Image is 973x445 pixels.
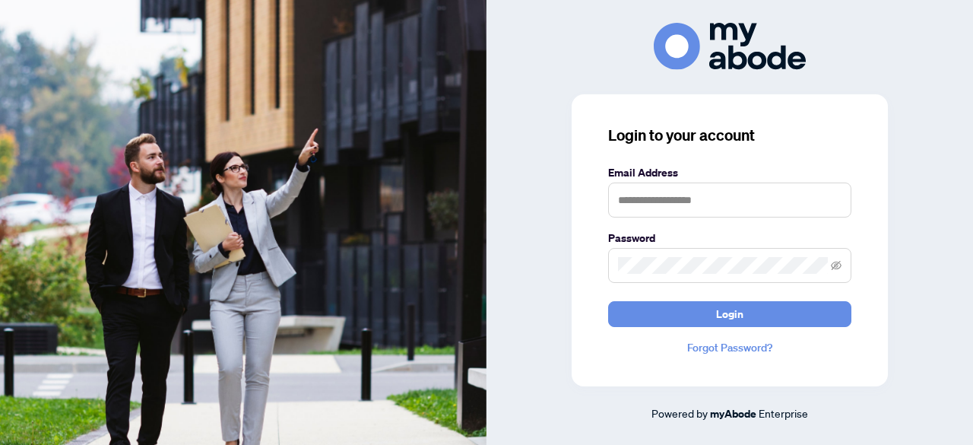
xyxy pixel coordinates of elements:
h3: Login to your account [608,125,851,146]
label: Password [608,230,851,246]
button: Login [608,301,851,327]
img: ma-logo [654,23,806,69]
span: Powered by [651,406,708,420]
label: Email Address [608,164,851,181]
span: Login [716,302,743,326]
span: eye-invisible [831,260,841,271]
span: Enterprise [759,406,808,420]
a: Forgot Password? [608,339,851,356]
a: myAbode [710,405,756,422]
